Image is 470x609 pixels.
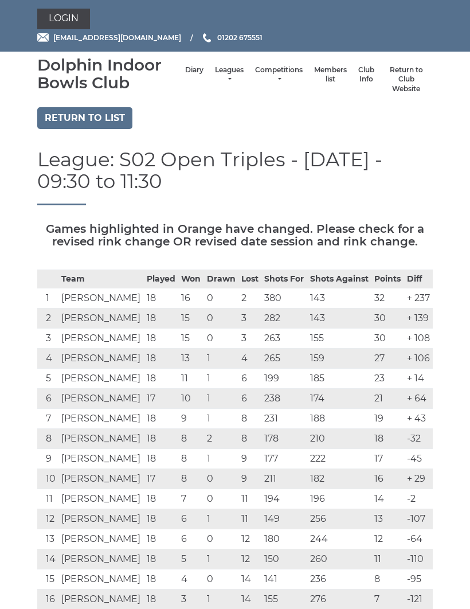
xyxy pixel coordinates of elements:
[307,489,372,509] td: 196
[37,32,181,43] a: Email [EMAIL_ADDRESS][DOMAIN_NAME]
[144,549,178,569] td: 18
[307,549,372,569] td: 260
[371,549,404,569] td: 11
[261,469,307,489] td: 211
[37,309,58,329] td: 2
[307,309,372,329] td: 143
[307,369,372,389] td: 185
[204,549,238,569] td: 1
[404,270,433,288] th: Diff
[58,469,144,489] td: [PERSON_NAME]
[371,529,404,549] td: 12
[261,309,307,329] td: 282
[37,509,58,529] td: 12
[37,149,433,205] h1: League: S02 Open Triples - [DATE] - 09:30 to 11:30
[58,409,144,429] td: [PERSON_NAME]
[178,329,203,349] td: 15
[144,309,178,329] td: 18
[404,349,433,369] td: + 106
[178,509,203,529] td: 6
[144,409,178,429] td: 18
[58,509,144,529] td: [PERSON_NAME]
[307,288,372,309] td: 143
[215,65,244,84] a: Leagues
[58,369,144,389] td: [PERSON_NAME]
[371,489,404,509] td: 14
[358,65,374,84] a: Club Info
[307,529,372,549] td: 244
[37,529,58,549] td: 13
[37,409,58,429] td: 7
[58,349,144,369] td: [PERSON_NAME]
[37,389,58,409] td: 6
[204,509,238,529] td: 1
[37,489,58,509] td: 11
[178,489,203,509] td: 7
[53,33,181,42] span: [EMAIL_ADDRESS][DOMAIN_NAME]
[58,449,144,469] td: [PERSON_NAME]
[217,33,263,42] span: 01202 675551
[37,222,433,248] h5: Games highlighted in Orange have changed. Please check for a revised rink change OR revised date ...
[255,65,303,84] a: Competitions
[204,569,238,590] td: 0
[238,469,261,489] td: 9
[178,270,203,288] th: Won
[37,33,49,42] img: Email
[178,449,203,469] td: 8
[404,389,433,409] td: + 64
[58,309,144,329] td: [PERSON_NAME]
[58,270,144,288] th: Team
[307,389,372,409] td: 174
[203,33,211,42] img: Phone us
[178,349,203,369] td: 13
[144,288,178,309] td: 18
[307,569,372,590] td: 236
[261,389,307,409] td: 238
[261,549,307,569] td: 150
[238,449,261,469] td: 9
[37,549,58,569] td: 14
[204,429,238,449] td: 2
[37,569,58,590] td: 15
[307,469,372,489] td: 182
[178,369,203,389] td: 11
[204,270,238,288] th: Drawn
[261,529,307,549] td: 180
[204,529,238,549] td: 0
[261,429,307,449] td: 178
[58,429,144,449] td: [PERSON_NAME]
[204,369,238,389] td: 1
[404,409,433,429] td: + 43
[371,409,404,429] td: 19
[371,509,404,529] td: 13
[371,288,404,309] td: 32
[238,369,261,389] td: 6
[307,409,372,429] td: 188
[144,529,178,549] td: 18
[204,449,238,469] td: 1
[37,329,58,349] td: 3
[204,489,238,509] td: 0
[201,32,263,43] a: Phone us 01202 675551
[371,349,404,369] td: 27
[261,489,307,509] td: 194
[261,329,307,349] td: 263
[178,569,203,590] td: 4
[404,529,433,549] td: -64
[185,65,203,75] a: Diary
[37,469,58,489] td: 10
[238,288,261,309] td: 2
[178,429,203,449] td: 8
[307,509,372,529] td: 256
[238,389,261,409] td: 6
[144,389,178,409] td: 17
[37,56,179,92] div: Dolphin Indoor Bowls Club
[238,509,261,529] td: 11
[178,309,203,329] td: 15
[307,270,372,288] th: Shots Against
[204,309,238,329] td: 0
[204,409,238,429] td: 1
[144,449,178,469] td: 18
[238,309,261,329] td: 3
[238,549,261,569] td: 12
